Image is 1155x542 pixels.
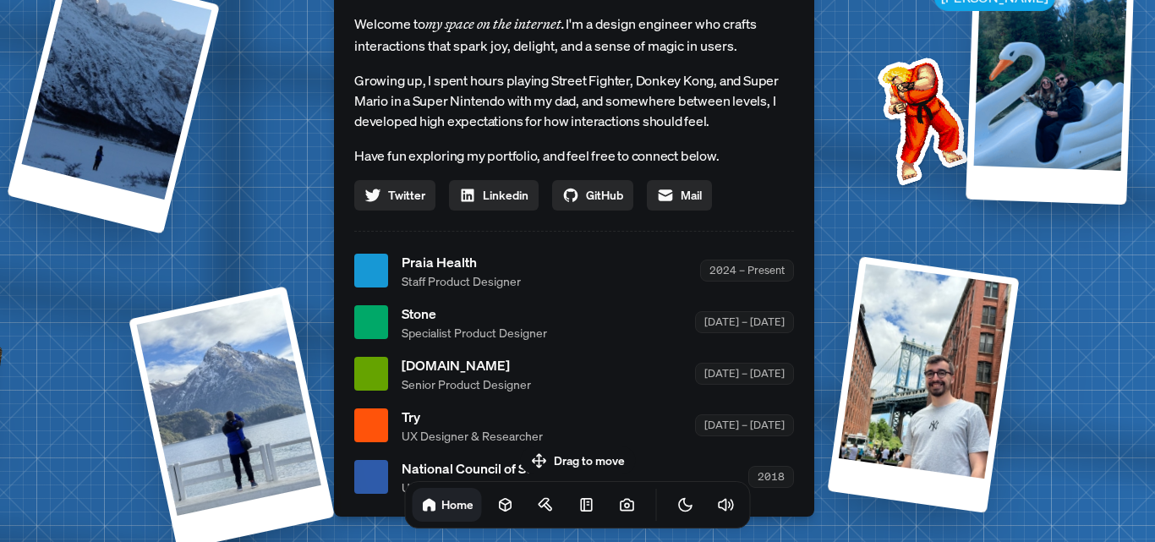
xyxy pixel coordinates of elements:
[388,186,425,204] span: Twitter
[681,186,702,204] span: Mail
[354,70,794,131] p: Growing up, I spent hours playing Street Fighter, Donkey Kong, and Super Mario in a Super Nintend...
[449,180,539,211] a: Linkedin
[402,304,547,324] span: Stone
[669,488,703,522] button: Toggle Theme
[709,488,743,522] button: Toggle Audio
[695,414,794,435] div: [DATE] – [DATE]
[483,186,528,204] span: Linkedin
[402,427,543,445] span: UX Designer & Researcher
[413,488,482,522] a: Home
[441,496,473,512] h1: Home
[402,252,521,272] span: Praia Health
[402,355,531,375] span: [DOMAIN_NAME]
[354,13,794,57] span: Welcome to I'm a design engineer who crafts interactions that spark joy, delight, and a sense of ...
[700,260,794,281] div: 2024 – Present
[552,180,633,211] a: GitHub
[402,407,543,427] span: Try
[402,324,547,342] span: Specialist Product Designer
[354,145,794,167] p: Have fun exploring my portfolio, and feel free to connect below.
[402,272,521,290] span: Staff Product Designer
[402,375,531,393] span: Senior Product Designer
[748,466,794,487] div: 2018
[586,186,623,204] span: GitHub
[354,180,435,211] a: Twitter
[425,15,566,32] em: my space on the internet.
[834,32,1004,203] img: Profile example
[695,363,794,384] div: [DATE] – [DATE]
[647,180,712,211] a: Mail
[695,311,794,332] div: [DATE] – [DATE]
